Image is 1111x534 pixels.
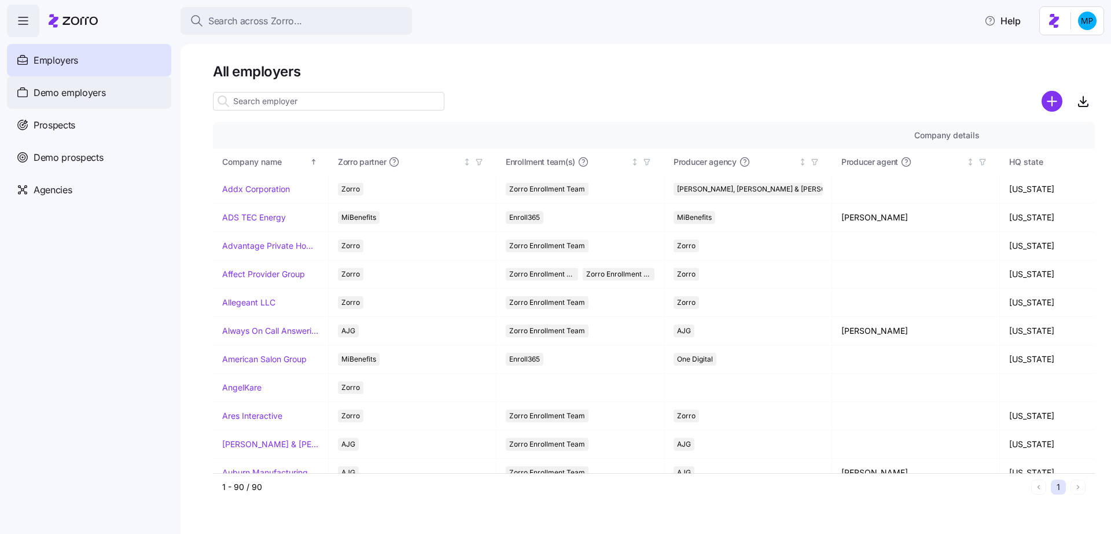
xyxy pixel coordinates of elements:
button: Search across Zorro... [181,7,412,35]
td: [PERSON_NAME] [832,317,1000,345]
span: AJG [341,438,355,451]
span: [PERSON_NAME], [PERSON_NAME] & [PERSON_NAME] [677,183,857,196]
span: Zorro [341,296,360,309]
h1: All employers [213,62,1095,80]
td: [PERSON_NAME] [832,204,1000,232]
button: Previous page [1031,480,1046,495]
div: 1 - 90 / 90 [222,481,1027,493]
span: Zorro Enrollment Experts [586,268,652,281]
span: Zorro Enrollment Team [509,296,585,309]
span: Zorro [677,296,696,309]
a: Addx Corporation [222,183,290,195]
span: Zorro Enrollment Team [509,438,585,451]
span: Demo prospects [34,150,104,165]
span: MiBenefits [677,211,712,224]
a: Advantage Private Home Care [222,240,319,252]
span: Agencies [34,183,72,197]
span: Zorro Enrollment Team [509,240,585,252]
th: Producer agencyNot sorted [664,149,832,175]
span: Zorro [677,410,696,422]
img: b954e4dfce0f5620b9225907d0f7229f [1078,12,1097,30]
span: Producer agency [674,156,737,168]
div: Not sorted [799,158,807,166]
span: AJG [677,438,691,451]
a: Ares Interactive [222,410,282,422]
a: Always On Call Answering Service [222,325,319,337]
span: Employers [34,53,78,68]
span: Producer agent [841,156,898,168]
input: Search employer [213,92,444,111]
button: Next page [1070,480,1086,495]
span: Zorro Enrollment Team [509,325,585,337]
th: Producer agentNot sorted [832,149,1000,175]
span: Zorro [341,410,360,422]
span: Zorro Enrollment Team [509,183,585,196]
span: AJG [341,325,355,337]
a: [PERSON_NAME] & [PERSON_NAME]'s [222,439,319,450]
div: Sorted ascending [310,158,318,166]
span: AJG [677,466,691,479]
span: Enroll365 [509,353,540,366]
span: Zorro Enrollment Team [509,410,585,422]
a: ADS TEC Energy [222,212,286,223]
span: Zorro [341,240,360,252]
span: Prospects [34,118,75,132]
span: Zorro partner [338,156,386,168]
a: Allegeant LLC [222,297,275,308]
span: Zorro [341,381,360,394]
button: 1 [1051,480,1066,495]
span: Zorro Enrollment Team [509,466,585,479]
th: Company nameSorted ascending [213,149,329,175]
div: Not sorted [631,158,639,166]
button: Help [975,9,1030,32]
a: Agencies [7,174,171,206]
svg: add icon [1042,91,1062,112]
span: AJG [341,466,355,479]
span: Zorro [677,240,696,252]
span: Zorro [677,268,696,281]
span: Zorro Enrollment Team [509,268,575,281]
a: Affect Provider Group [222,268,305,280]
th: Zorro partnerNot sorted [329,149,496,175]
span: One Digital [677,353,713,366]
a: Auburn Manufacturing [222,467,308,478]
a: Demo prospects [7,141,171,174]
td: [PERSON_NAME] [832,459,1000,487]
a: Demo employers [7,76,171,109]
div: Not sorted [966,158,974,166]
div: Not sorted [463,158,471,166]
span: Zorro [341,268,360,281]
span: Search across Zorro... [208,14,302,28]
a: Prospects [7,109,171,141]
span: Enrollment team(s) [506,156,575,168]
th: Enrollment team(s)Not sorted [496,149,664,175]
a: AngelKare [222,382,262,393]
div: Company name [222,156,308,168]
span: Help [984,14,1021,28]
span: Enroll365 [509,211,540,224]
span: MiBenefits [341,353,376,366]
span: Demo employers [34,86,106,100]
span: Zorro [341,183,360,196]
a: Employers [7,44,171,76]
span: AJG [677,325,691,337]
a: American Salon Group [222,353,307,365]
span: MiBenefits [341,211,376,224]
